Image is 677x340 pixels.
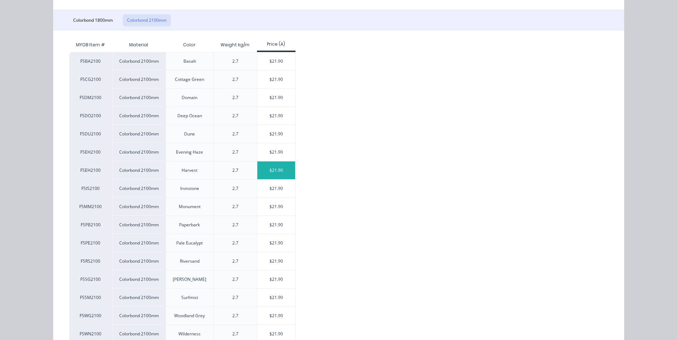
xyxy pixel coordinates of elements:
div: FSSG2100 [69,270,112,288]
div: FSRS2100 [69,252,112,270]
div: Dune [184,131,195,137]
div: 2.7 [232,76,238,83]
div: Price (A) [257,41,296,47]
div: Colorbond 2100mm [112,88,166,107]
div: Deep Ocean [177,113,202,119]
div: FSPB2100 [69,216,112,234]
div: Weight kg/m [215,36,255,54]
div: Colorbond 2100mm [112,234,166,252]
div: Colorbond 2100mm [112,216,166,234]
div: $21.90 [257,52,295,70]
div: Material [112,38,166,52]
div: 2.7 [232,222,238,228]
div: FSDM2100 [69,88,112,107]
div: $21.90 [257,307,295,325]
div: Evening Haze [176,149,203,155]
div: FSWG2100 [69,306,112,325]
div: Colorbond 2100mm [112,270,166,288]
div: FSEH2100 [69,161,112,179]
div: Colorbond 2100mm [112,125,166,143]
div: 2.7 [232,58,238,65]
div: $21.90 [257,125,295,143]
div: $21.90 [257,107,295,125]
div: Colorbond 2100mm [112,143,166,161]
div: FSMM2100 [69,197,112,216]
div: $21.90 [257,89,295,107]
div: 2.7 [232,294,238,301]
div: Colorbond 2100mm [112,107,166,125]
div: FSDU2100 [69,125,112,143]
div: Colorbond 2100mm [112,70,166,88]
div: 2.7 [232,258,238,264]
div: Woodland Grey [174,313,205,319]
div: Surfmist [181,294,198,301]
div: Colorbond 2100mm [112,197,166,216]
div: $21.90 [257,234,295,252]
div: Basalt [183,58,196,65]
div: FSBA2100 [69,52,112,70]
div: 2.7 [232,185,238,192]
div: FSEH2100 [69,143,112,161]
div: $21.90 [257,143,295,161]
div: Wilderness [178,331,201,337]
div: Ironstone [180,185,199,192]
div: FSSM2100 [69,288,112,306]
div: FSIS2100 [69,179,112,197]
div: Harvest [182,167,197,174]
div: [PERSON_NAME] [173,276,206,283]
div: FSPE2100 [69,234,112,252]
div: 2.7 [232,94,238,101]
div: $21.90 [257,198,295,216]
div: Colorbond 2100mm [112,306,166,325]
div: $21.90 [257,180,295,197]
div: 2.7 [232,131,238,137]
div: Paperbark [179,222,200,228]
div: 2.7 [232,331,238,337]
div: 2.7 [232,149,238,155]
div: 2.7 [232,204,238,210]
div: Cottage Green [175,76,204,83]
div: $21.90 [257,216,295,234]
div: MYOB Item # [69,38,112,52]
button: Colorbond 2100mm [123,14,171,26]
div: Colorbond 2100mm [112,252,166,270]
div: Monument [179,204,201,210]
div: Domain [182,94,197,101]
div: FSDO2100 [69,107,112,125]
div: $21.90 [257,271,295,288]
div: 2.7 [232,313,238,319]
div: $21.90 [257,289,295,306]
div: 2.7 [232,240,238,246]
div: 2.7 [232,167,238,174]
div: Riversand [180,258,199,264]
div: 2.7 [232,113,238,119]
div: $21.90 [257,252,295,270]
div: Pale Eucalypt [176,240,203,246]
div: FSCG2100 [69,70,112,88]
div: 2.7 [232,276,238,283]
button: Colorbond 1800mm [69,14,117,26]
div: Colorbond 2100mm [112,179,166,197]
div: $21.90 [257,71,295,88]
div: Colorbond 2100mm [112,52,166,70]
div: Colorbond 2100mm [112,288,166,306]
div: Color [177,36,201,54]
div: Colorbond 2100mm [112,161,166,179]
div: $21.90 [257,161,295,179]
